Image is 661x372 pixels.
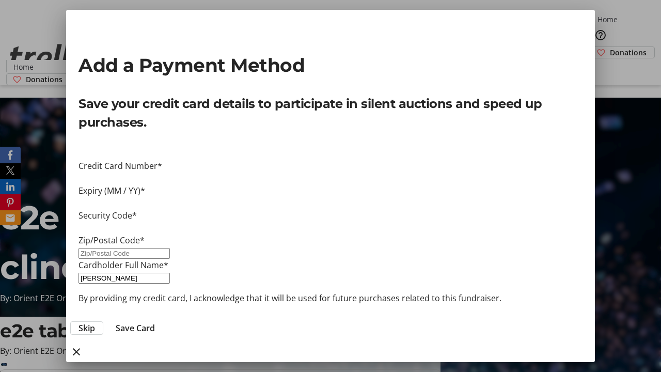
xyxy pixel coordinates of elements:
iframe: Secure card number input frame [78,172,583,184]
label: Cardholder Full Name* [78,259,168,271]
button: close [66,342,87,362]
label: Credit Card Number* [78,160,162,172]
iframe: Secure expiration date input frame [78,197,583,209]
iframe: Secure CVC input frame [78,222,583,234]
h2: Add a Payment Method [78,51,583,79]
p: By providing my credit card, I acknowledge that it will be used for future purchases related to t... [78,292,583,304]
label: Zip/Postal Code* [78,235,145,246]
label: Security Code* [78,210,137,221]
input: Card Holder Name [78,273,170,284]
button: Skip [70,321,103,335]
span: Skip [78,322,95,334]
span: Save Card [116,322,155,334]
input: Zip/Postal Code [78,248,170,259]
p: Save your credit card details to participate in silent auctions and speed up purchases. [78,95,583,132]
button: Save Card [107,322,163,334]
label: Expiry (MM / YY)* [78,185,145,196]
